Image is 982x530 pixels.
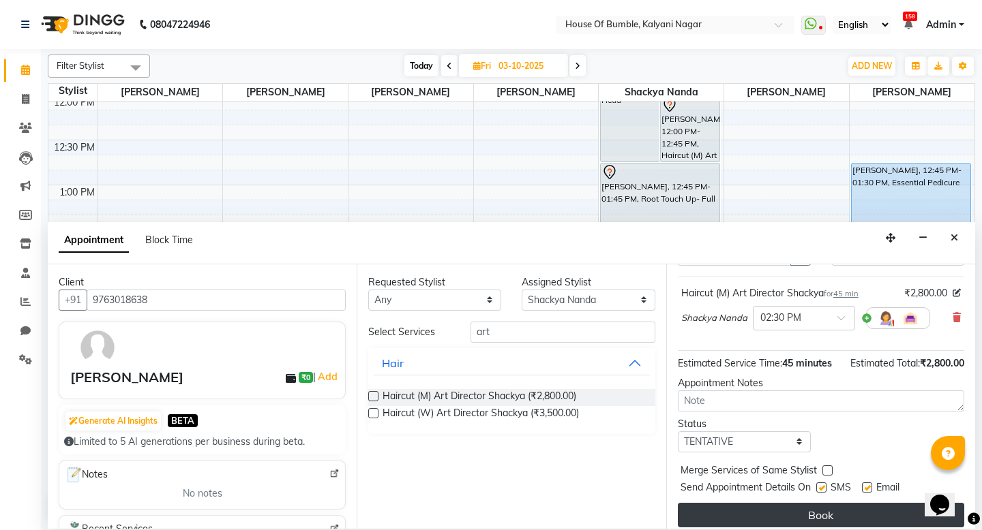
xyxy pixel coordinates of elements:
[471,322,655,343] input: Search by service name
[953,289,961,297] i: Edit price
[782,357,832,369] span: 45 minutes
[661,96,719,161] div: [PERSON_NAME], 12:00 PM-12:45 PM, Haircut (M) Art Director [PERSON_NAME]
[944,228,964,249] button: Close
[678,503,964,527] button: Book
[824,289,859,298] small: for
[831,480,851,497] span: SMS
[404,55,438,76] span: Today
[168,414,198,427] span: BETA
[850,357,920,369] span: Estimated Total:
[223,84,348,101] span: [PERSON_NAME]
[681,311,747,325] span: Shackya Nanda
[852,163,971,229] div: [PERSON_NAME], 12:45 PM-01:30 PM, Essential Pedicure
[51,140,98,155] div: 12:30 PM
[920,357,964,369] span: ₹2,800.00
[51,95,98,110] div: 12:00 PM
[145,234,193,246] span: Block Time
[87,290,346,311] input: Search by Name/Mobile/Email/Code
[368,275,501,290] div: Requested Stylist
[358,325,460,339] div: Select Services
[681,463,817,480] span: Merge Services of Same Stylist
[57,60,104,71] span: Filter Stylist
[57,185,98,200] div: 1:00 PM
[382,355,404,371] div: Hair
[925,476,968,516] iframe: chat widget
[678,376,964,390] div: Appointment Notes
[70,367,183,388] div: [PERSON_NAME]
[904,286,947,300] span: ₹2,800.00
[678,417,811,431] div: Status
[876,480,899,497] span: Email
[681,480,811,497] span: Send Appointment Details On
[98,84,223,101] span: [PERSON_NAME]
[926,18,956,32] span: Admin
[850,84,974,101] span: [PERSON_NAME]
[59,275,346,290] div: Client
[470,61,494,71] span: Fri
[601,163,719,251] div: [PERSON_NAME], 12:45 PM-01:45 PM, Root Touch Up- Full
[848,57,895,76] button: ADD NEW
[59,290,87,311] button: +91
[599,84,724,101] span: Shackya Nanda
[78,328,117,367] img: avatar
[348,84,473,101] span: [PERSON_NAME]
[383,389,576,406] span: Haircut (M) Art Director Shackya (₹2,800.00)
[65,466,108,484] span: Notes
[903,12,917,21] span: 158
[833,289,859,298] span: 45 min
[316,369,340,385] a: Add
[494,56,563,76] input: 2025-10-03
[35,5,128,44] img: logo
[724,84,849,101] span: [PERSON_NAME]
[904,18,912,31] a: 158
[64,435,340,449] div: Limited to 5 AI generations per business during beta.
[299,372,313,383] span: ₹0
[681,286,859,300] div: Haircut (M) Art Director Shackya
[522,275,655,290] div: Assigned Stylist
[852,61,892,71] span: ADD NEW
[474,84,599,101] span: [PERSON_NAME]
[878,310,894,326] img: Hairdresser.png
[59,228,129,253] span: Appointment
[65,411,161,431] button: Generate AI Insights
[678,357,782,369] span: Estimated Service Time:
[383,406,579,423] span: Haircut (W) Art Director Shackya (₹3,500.00)
[902,310,919,326] img: Interior.png
[374,351,649,375] button: Hair
[183,486,222,501] span: No notes
[48,84,98,98] div: Stylist
[313,369,340,385] span: |
[150,5,210,44] b: 08047224946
